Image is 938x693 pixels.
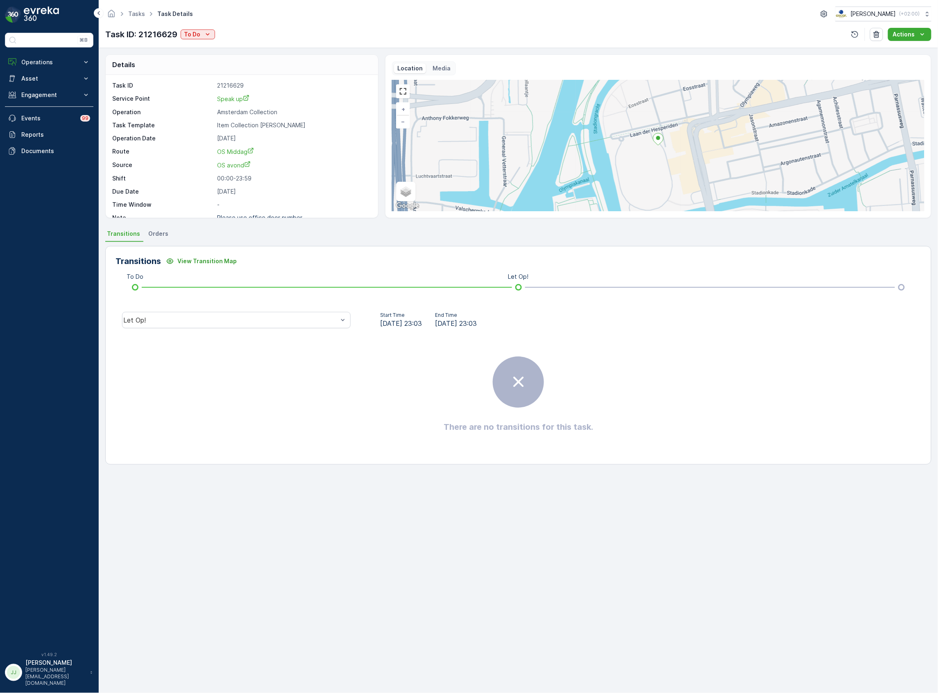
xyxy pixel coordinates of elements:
p: Task ID: 21216629 [105,28,177,41]
p: [PERSON_NAME][EMAIL_ADDRESS][DOMAIN_NAME] [25,667,86,686]
span: [DATE] 23:03 [380,318,422,328]
span: − [401,118,406,125]
span: [DATE] 23:03 [435,318,477,328]
button: Actions [888,28,931,41]
p: Source [112,161,214,169]
a: Homepage [107,12,116,19]
a: Layers [397,183,415,201]
a: Zoom In [397,103,409,115]
p: 21216629 [217,81,369,90]
p: Amsterdam Collection [217,108,369,116]
button: Asset [5,70,93,87]
span: Orders [148,230,168,238]
a: Events99 [5,110,93,126]
span: Speak up [217,95,249,102]
p: Operation Date [112,134,214,142]
a: Reports [5,126,93,143]
img: Google [394,201,421,211]
p: To Do [127,273,144,281]
p: Shift [112,174,214,183]
p: Item Collection [PERSON_NAME] [217,121,369,129]
p: Events [21,114,75,122]
div: JJ [7,666,20,679]
span: OS avond [217,162,251,169]
a: OS avond [217,161,369,169]
p: Reports [21,131,90,139]
p: To Do [184,30,200,38]
span: + [401,106,405,113]
button: Operations [5,54,93,70]
button: JJ[PERSON_NAME][PERSON_NAME][EMAIL_ADDRESS][DOMAIN_NAME] [5,659,93,686]
p: Service Point [112,95,214,103]
button: Engagement [5,87,93,103]
p: Location [397,64,423,72]
a: Open this area in Google Maps (opens a new window) [394,201,421,211]
p: Time Window [112,201,214,209]
p: [DATE] [217,187,369,196]
p: Details [112,60,135,70]
span: v 1.49.2 [5,652,93,657]
p: Note [112,214,214,222]
p: ( +02:00 ) [899,11,920,17]
p: Documents [21,147,90,155]
button: To Do [181,29,215,39]
span: Task Details [156,10,195,18]
p: Engagement [21,91,77,99]
p: Let Op! [508,273,529,281]
a: Tasks [128,10,145,17]
p: 00:00-23:59 [217,174,369,183]
p: Due Date [112,187,214,196]
p: Operations [21,58,77,66]
div: Let Op! [123,316,338,324]
button: [PERSON_NAME](+02:00) [836,7,931,21]
span: Transitions [107,230,140,238]
h2: There are no transitions for this task. [444,421,593,433]
p: Actions [893,30,915,38]
span: OS Middag [217,148,254,155]
img: logo [5,7,21,23]
a: Documents [5,143,93,159]
p: View Transition Map [177,257,237,265]
p: Operation [112,108,214,116]
a: OS Middag [217,147,369,156]
img: basis-logo_rgb2x.png [836,9,847,18]
p: Route [112,147,214,156]
p: Media [433,64,451,72]
a: View Fullscreen [397,85,409,97]
p: Asset [21,74,77,83]
p: [DATE] [217,134,369,142]
p: 99 [82,115,88,122]
p: Transitions [116,255,161,267]
p: Task Template [112,121,214,129]
p: [PERSON_NAME] [851,10,896,18]
p: Start Time [380,312,422,318]
button: View Transition Map [161,255,242,268]
a: Zoom Out [397,115,409,128]
img: logo_dark-DEwI_e13.png [24,7,59,23]
p: [PERSON_NAME] [25,659,86,667]
p: - [217,201,369,209]
p: End Time [435,312,477,318]
p: Please use office door number ... [217,214,309,221]
p: ⌘B [79,37,88,43]
a: Speak up [217,95,369,103]
p: Task ID [112,81,214,90]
